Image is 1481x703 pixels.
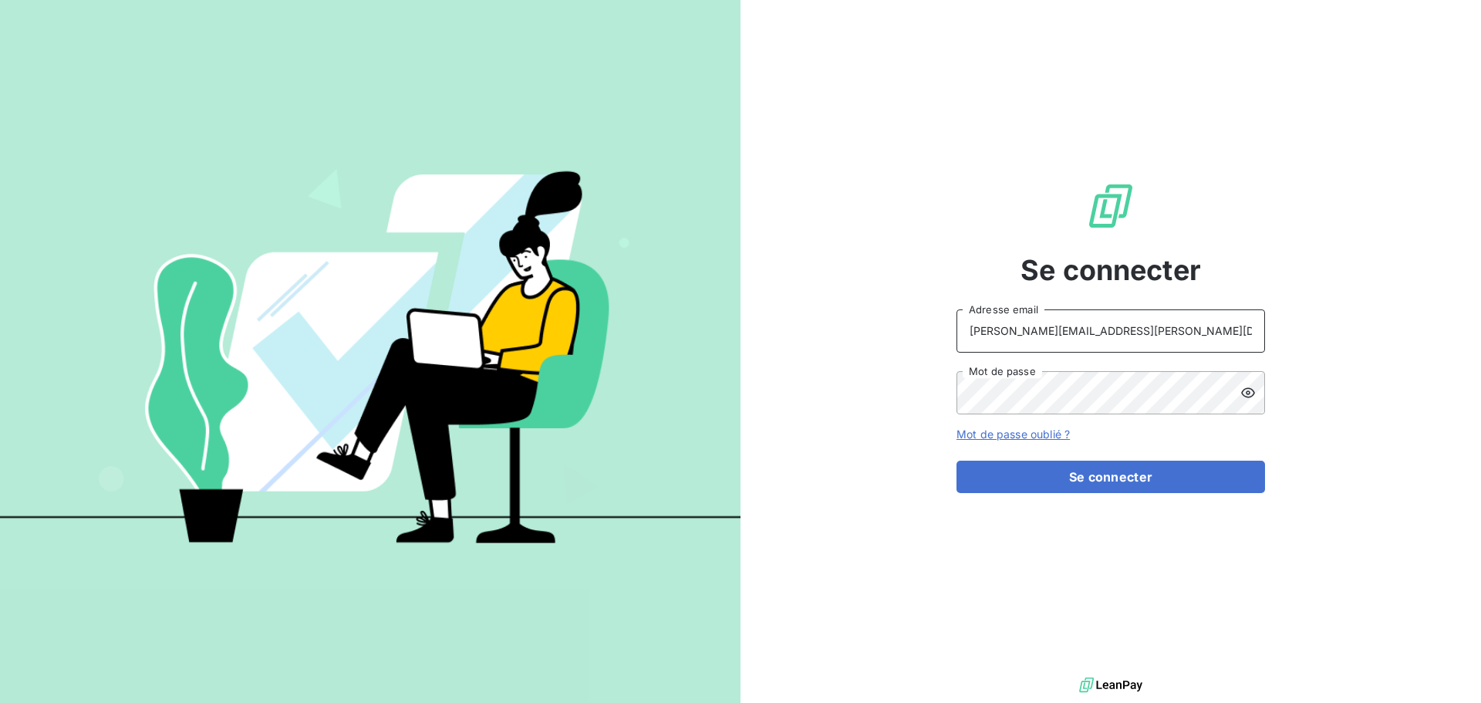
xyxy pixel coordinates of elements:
[956,461,1265,493] button: Se connecter
[1086,181,1135,231] img: Logo LeanPay
[956,428,1070,441] a: Mot de passe oublié ?
[1079,674,1142,697] img: logo
[956,309,1265,353] input: placeholder
[1021,249,1201,291] span: Se connecter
